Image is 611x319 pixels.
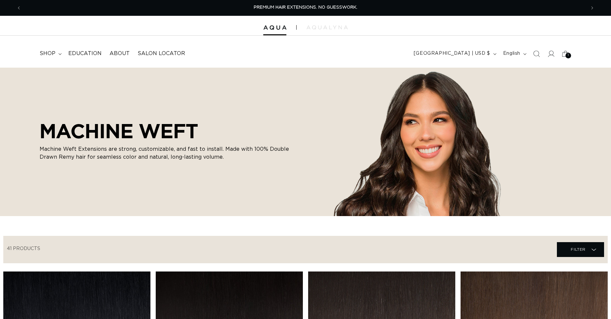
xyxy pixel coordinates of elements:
[106,46,134,61] a: About
[138,50,185,57] span: Salon Locator
[36,46,64,61] summary: shop
[40,50,55,57] span: shop
[306,25,348,29] img: aqualyna.com
[40,145,290,161] p: Machine Weft Extensions are strong, customizable, and fast to install. Made with 100% Double Draw...
[134,46,189,61] a: Salon Locator
[410,48,499,60] button: [GEOGRAPHIC_DATA] | USD $
[414,50,490,57] span: [GEOGRAPHIC_DATA] | USD $
[585,2,599,14] button: Next announcement
[529,47,544,61] summary: Search
[499,48,529,60] button: English
[571,243,586,256] span: Filter
[40,119,290,143] h2: MACHINE WEFT
[557,242,604,257] summary: Filter
[568,53,569,58] span: 1
[64,46,106,61] a: Education
[263,25,286,30] img: Aqua Hair Extensions
[68,50,102,57] span: Education
[7,246,40,251] span: 41 products
[254,5,357,10] span: PREMIUM HAIR EXTENSIONS. NO GUESSWORK.
[578,287,611,319] iframe: Chat Widget
[503,50,520,57] span: English
[12,2,26,14] button: Previous announcement
[110,50,130,57] span: About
